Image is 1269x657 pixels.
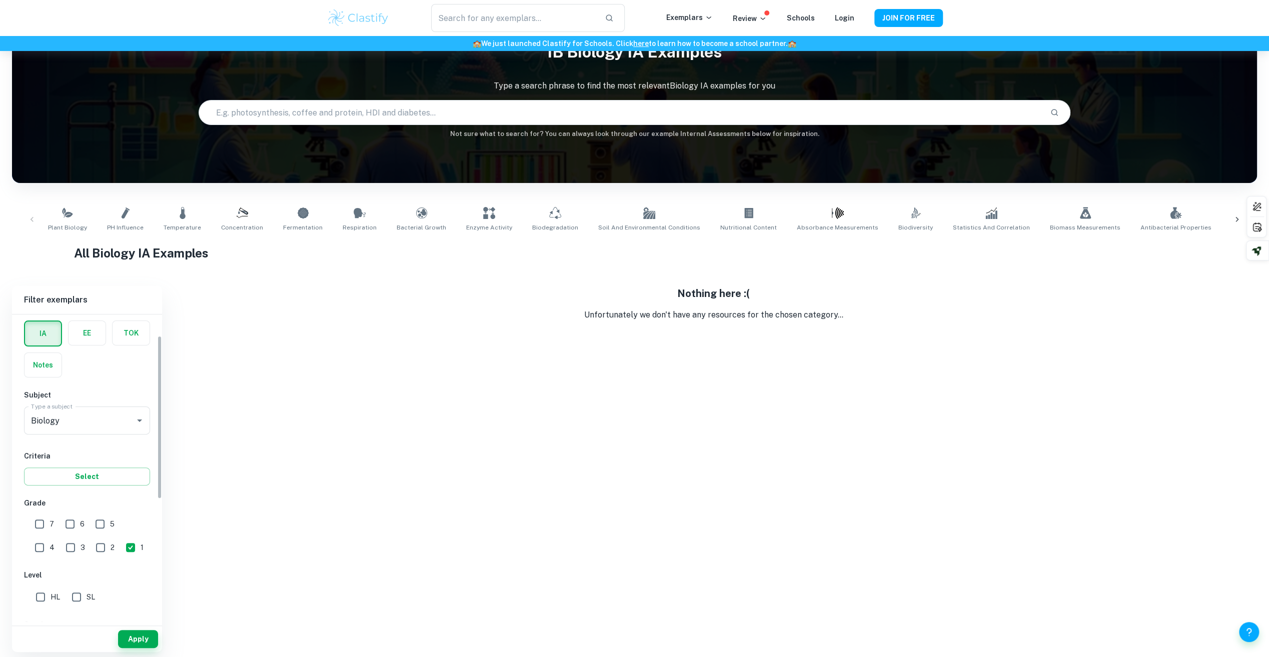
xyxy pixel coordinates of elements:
span: 7 [50,518,54,529]
a: Login [835,14,854,22]
h6: Not sure what to search for? You can always look through our example Internal Assessments below f... [12,129,1257,139]
span: Biodiversity [898,223,933,232]
input: Search for any exemplars... [431,4,596,32]
h6: Subject [24,389,150,400]
span: Soil and Environmental Conditions [598,223,700,232]
h6: Grade [24,497,150,508]
button: JOIN FOR FREE [874,9,943,27]
button: Apply [118,630,158,648]
span: Bacterial Growth [397,223,446,232]
span: 2 [111,542,115,553]
h6: Level [24,569,150,580]
span: SL [87,591,95,602]
span: Fermentation [283,223,323,232]
span: Temperature [164,223,201,232]
a: here [633,39,649,47]
button: EE [69,321,106,345]
label: Type a subject [31,402,73,410]
span: 3 [81,542,85,553]
span: Antibacterial Properties [1140,223,1211,232]
p: Unfortunately we don't have any resources for the chosen category... [170,309,1257,321]
span: Plant Biology [48,223,87,232]
span: Enzyme Activity [466,223,512,232]
h5: Nothing here :( [170,286,1257,301]
button: TOK [113,321,150,345]
span: 🏫 [473,39,481,47]
a: Schools [787,14,815,22]
p: Type a search phrase to find the most relevant Biology IA examples for you [12,80,1257,92]
input: E.g. photosynthesis, coffee and protein, HDI and diabetes... [199,98,1041,126]
button: IA [25,321,61,345]
span: Biomass Measurements [1050,223,1120,232]
span: Respiration [343,223,377,232]
span: 4 [50,542,55,553]
span: pH Influence [107,223,144,232]
span: Statistics and Correlation [953,223,1030,232]
p: Exemplars [666,12,713,23]
span: Concentration [221,223,263,232]
h6: Filter exemplars [12,286,162,314]
span: Nutritional Content [720,223,777,232]
span: Biodegradation [532,223,578,232]
h6: Criteria [24,450,150,461]
button: Notes [25,353,62,377]
button: Search [1046,104,1063,121]
button: Help and Feedback [1239,622,1259,642]
span: 6 [80,518,85,529]
span: HL [51,591,60,602]
button: Select [24,467,150,485]
h1: IB Biology IA examples [12,36,1257,68]
button: Open [133,413,147,427]
h1: All Biology IA Examples [74,244,1194,262]
img: Clastify logo [327,8,390,28]
span: Absorbance Measurements [797,223,878,232]
h6: We just launched Clastify for Schools. Click to learn how to become a school partner. [2,38,1267,49]
span: 5 [110,518,115,529]
span: 1 [141,542,144,553]
h6: Session [24,619,150,630]
span: 🏫 [788,39,796,47]
p: Review [733,13,767,24]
